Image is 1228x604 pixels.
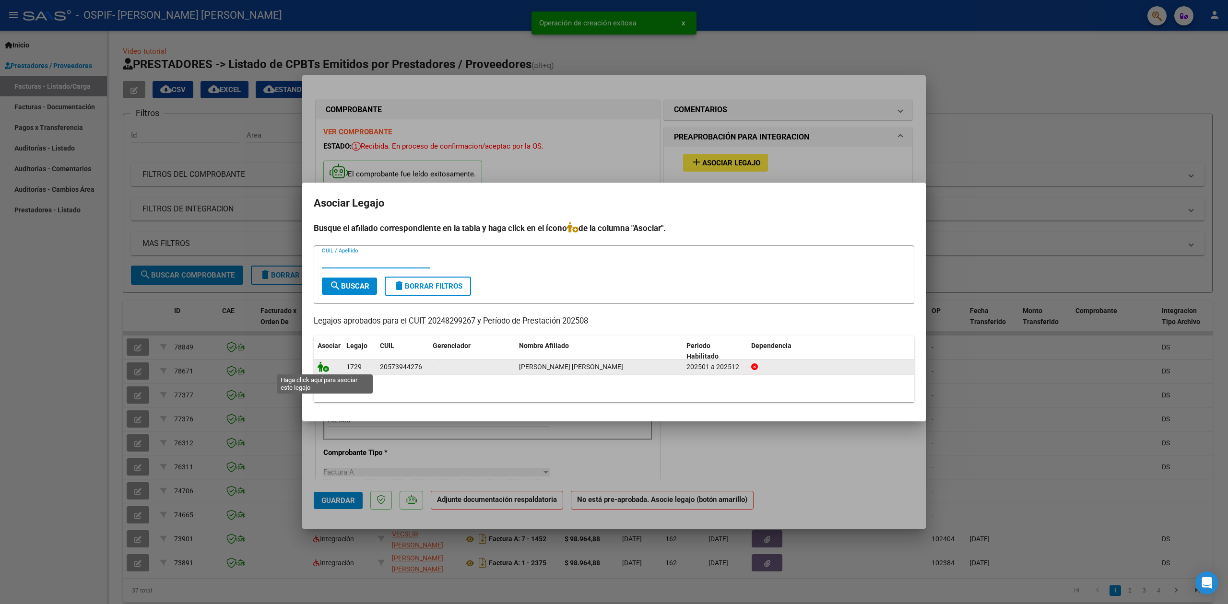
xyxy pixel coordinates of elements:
[330,282,369,290] span: Buscar
[314,315,914,327] p: Legajos aprobados para el CUIT 20248299267 y Período de Prestación 202508
[346,363,362,371] span: 1729
[380,342,394,349] span: CUIL
[433,342,471,349] span: Gerenciador
[393,282,462,290] span: Borrar Filtros
[314,378,914,402] div: 1 registros
[314,336,342,367] datatable-header-cell: Asociar
[1195,571,1218,594] div: Open Intercom Messenger
[433,363,435,371] span: -
[519,342,569,349] span: Nombre Afiliado
[376,336,429,367] datatable-header-cell: CUIL
[686,342,719,360] span: Periodo Habilitado
[393,280,405,291] mat-icon: delete
[318,342,341,349] span: Asociar
[314,222,914,234] h4: Busque el afiliado correspondiente en la tabla y haga click en el ícono de la columna "Asociar".
[380,361,422,372] div: 20573944276
[751,342,791,349] span: Dependencia
[683,336,747,367] datatable-header-cell: Periodo Habilitado
[429,336,515,367] datatable-header-cell: Gerenciador
[385,277,471,296] button: Borrar Filtros
[314,194,914,212] h2: Asociar Legajo
[322,278,377,295] button: Buscar
[747,336,915,367] datatable-header-cell: Dependencia
[515,336,683,367] datatable-header-cell: Nombre Afiliado
[330,280,341,291] mat-icon: search
[686,361,744,372] div: 202501 a 202512
[346,342,367,349] span: Legajo
[519,363,623,371] span: CORONEL BASTIAN BENJAMIN
[342,336,376,367] datatable-header-cell: Legajo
